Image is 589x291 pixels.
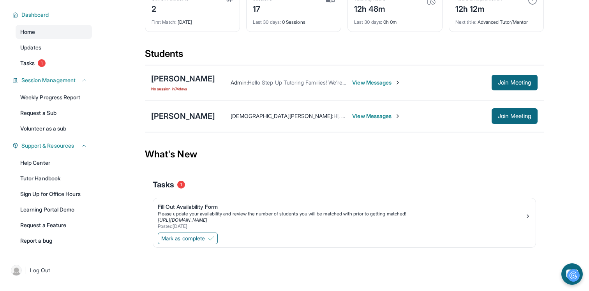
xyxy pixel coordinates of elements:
div: 12h 12m [455,2,502,14]
a: Sign Up for Office Hours [16,187,92,201]
div: 0 Sessions [253,14,335,25]
span: Join Meeting [498,114,531,118]
button: Session Management [18,76,87,84]
button: Support & Resources [18,142,87,150]
a: Request a Sub [16,106,92,120]
span: Last 30 days : [253,19,281,25]
div: What's New [145,137,544,171]
span: Next title : [455,19,476,25]
span: Tasks [153,179,174,190]
span: Dashboard [21,11,49,19]
span: First Match : [152,19,176,25]
span: Tasks [20,59,35,67]
div: [PERSON_NAME] [151,73,215,84]
a: [URL][DOMAIN_NAME] [158,217,207,223]
div: Please update your availability and review the number of students you will be matched with prior ... [158,211,525,217]
span: [DEMOGRAPHIC_DATA][PERSON_NAME] : [231,113,333,119]
div: Fill Out Availability Form [158,203,525,211]
a: Updates [16,41,92,55]
button: chat-button [561,263,583,285]
span: 1 [38,59,46,67]
span: | [25,266,27,275]
span: View Messages [352,112,401,120]
span: No session in 74 days [151,86,215,92]
a: Request a Feature [16,218,92,232]
div: 2 [152,2,189,14]
span: 1 [177,181,185,189]
a: Report a bug [16,234,92,248]
button: Join Meeting [492,75,538,90]
a: Tasks1 [16,56,92,70]
div: 17 [253,2,272,14]
span: Mark as complete [161,235,205,242]
a: Help Center [16,156,92,170]
div: Posted [DATE] [158,223,525,229]
a: Fill Out Availability FormPlease update your availability and review the number of students you w... [153,198,536,231]
span: Log Out [30,266,50,274]
button: Join Meeting [492,108,538,124]
div: 12h 48m [354,2,386,14]
img: user-img [11,265,22,276]
span: Updates [20,44,42,51]
img: Mark as complete [208,235,214,242]
button: Mark as complete [158,233,218,244]
span: View Messages [352,79,401,86]
div: 0h 0m [354,14,436,25]
span: Support & Resources [21,142,74,150]
div: Students [145,48,544,65]
div: [DATE] [152,14,233,25]
button: Dashboard [18,11,87,19]
a: Home [16,25,92,39]
div: [PERSON_NAME] [151,111,215,122]
span: Join Meeting [498,80,531,85]
div: Advanced Tutor/Mentor [455,14,537,25]
a: |Log Out [8,262,92,279]
a: Weekly Progress Report [16,90,92,104]
a: Volunteer as a sub [16,122,92,136]
span: Admin : [231,79,247,86]
span: Home [20,28,35,36]
span: Last 30 days : [354,19,382,25]
a: Tutor Handbook [16,171,92,185]
a: Learning Portal Demo [16,203,92,217]
img: Chevron-Right [395,79,401,86]
img: Chevron-Right [395,113,401,119]
span: Session Management [21,76,76,84]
